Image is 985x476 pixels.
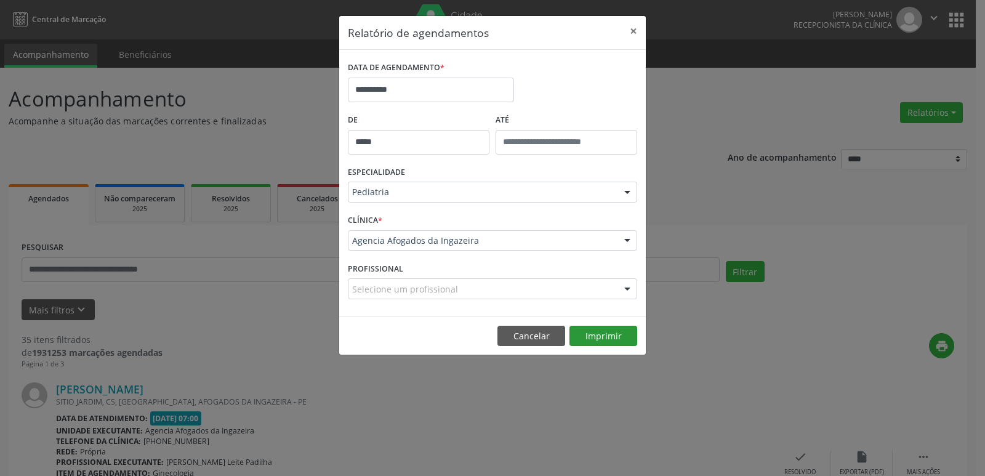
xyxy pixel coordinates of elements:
[348,259,403,278] label: PROFISSIONAL
[348,58,444,78] label: DATA DE AGENDAMENTO
[352,235,612,247] span: Agencia Afogados da Ingazeira
[352,283,458,296] span: Selecione um profissional
[352,186,612,198] span: Pediatria
[348,111,489,130] label: De
[621,16,646,46] button: Close
[348,25,489,41] h5: Relatório de agendamentos
[569,326,637,347] button: Imprimir
[348,163,405,182] label: ESPECIALIDADE
[348,211,382,230] label: CLÍNICA
[497,326,565,347] button: Cancelar
[496,111,637,130] label: ATÉ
